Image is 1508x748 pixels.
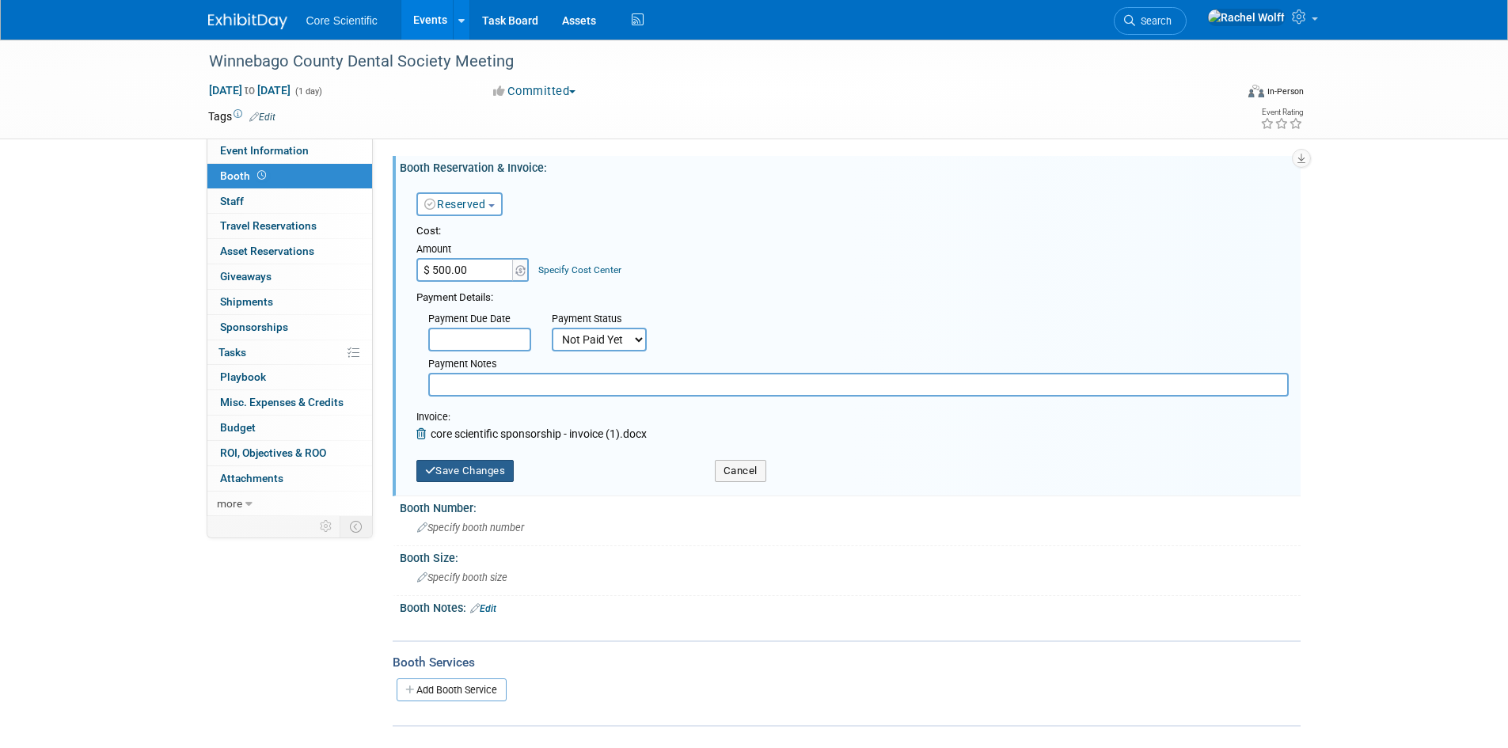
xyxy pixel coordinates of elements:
a: Giveaways [207,264,372,289]
div: Payment Status [552,312,658,328]
a: Sponsorships [207,315,372,340]
td: Personalize Event Tab Strip [313,516,340,537]
span: ROI, Objectives & ROO [220,446,326,459]
span: Specify booth number [417,522,524,533]
td: Tags [208,108,275,124]
span: Asset Reservations [220,245,314,257]
button: Committed [488,83,582,100]
div: Booth Notes: [400,596,1301,617]
div: Payment Notes [428,357,1289,373]
a: Attachments [207,466,372,491]
a: Search [1114,7,1187,35]
div: Payment Due Date [428,312,528,328]
span: Booth [220,169,269,182]
div: Invoice: [416,410,647,426]
div: Event Format [1141,82,1305,106]
a: Remove Attachment [416,427,431,440]
a: Add Booth Service [397,678,507,701]
a: Reserved [424,198,486,211]
button: Cancel [715,460,766,482]
span: Specify booth size [417,571,507,583]
a: Asset Reservations [207,239,372,264]
a: Travel Reservations [207,214,372,238]
a: Misc. Expenses & Credits [207,390,372,415]
a: Specify Cost Center [538,264,621,275]
span: more [217,497,242,510]
span: (1 day) [294,86,322,97]
span: Staff [220,195,244,207]
a: Budget [207,416,372,440]
a: Event Information [207,139,372,163]
img: Rachel Wolff [1207,9,1286,26]
span: Misc. Expenses & Credits [220,396,344,408]
span: Booth not reserved yet [254,169,269,181]
img: Format-Inperson.png [1248,85,1264,97]
span: Budget [220,421,256,434]
a: Tasks [207,340,372,365]
div: Event Rating [1260,108,1303,116]
span: Tasks [218,346,246,359]
span: Event Information [220,144,309,157]
td: Toggle Event Tabs [340,516,372,537]
a: Playbook [207,365,372,389]
div: Payment Details: [416,287,1289,306]
div: Winnebago County Dental Society Meeting [203,47,1211,76]
span: Attachments [220,472,283,484]
div: In-Person [1267,85,1304,97]
span: Core Scientific [306,14,378,27]
span: Giveaways [220,270,272,283]
div: Booth Services [393,654,1301,671]
span: Travel Reservations [220,219,317,232]
a: ROI, Objectives & ROO [207,441,372,465]
a: Edit [249,112,275,123]
a: Staff [207,189,372,214]
div: Cost: [416,224,1289,239]
div: Booth Size: [400,546,1301,566]
span: to [242,84,257,97]
span: [DATE] [DATE] [208,83,291,97]
button: Save Changes [416,460,515,482]
a: Edit [470,603,496,614]
span: core scientific sponsorship - invoice (1).docx [431,427,647,440]
a: Shipments [207,290,372,314]
div: Booth Reservation & Invoice: [400,156,1301,176]
span: Shipments [220,295,273,308]
span: Sponsorships [220,321,288,333]
div: Booth Number: [400,496,1301,516]
button: Reserved [416,192,503,216]
a: Booth [207,164,372,188]
span: Playbook [220,370,266,383]
img: ExhibitDay [208,13,287,29]
span: Search [1135,15,1172,27]
a: more [207,492,372,516]
div: Amount [416,242,531,258]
